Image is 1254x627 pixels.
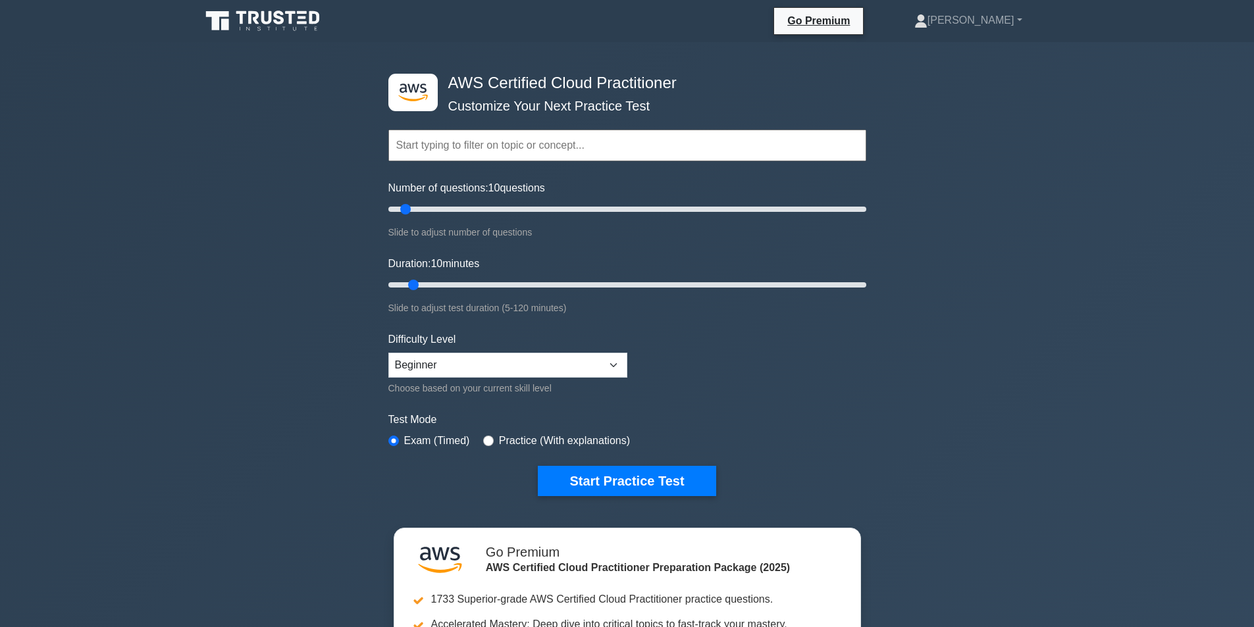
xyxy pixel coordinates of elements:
[388,332,456,347] label: Difficulty Level
[388,412,866,428] label: Test Mode
[443,74,802,93] h4: AWS Certified Cloud Practitioner
[538,466,716,496] button: Start Practice Test
[388,380,627,396] div: Choose based on your current skill level
[883,7,1054,34] a: [PERSON_NAME]
[779,13,858,29] a: Go Premium
[388,224,866,240] div: Slide to adjust number of questions
[499,433,630,449] label: Practice (With explanations)
[388,130,866,161] input: Start typing to filter on topic or concept...
[431,258,442,269] span: 10
[404,433,470,449] label: Exam (Timed)
[388,300,866,316] div: Slide to adjust test duration (5-120 minutes)
[488,182,500,193] span: 10
[388,180,545,196] label: Number of questions: questions
[388,256,480,272] label: Duration: minutes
